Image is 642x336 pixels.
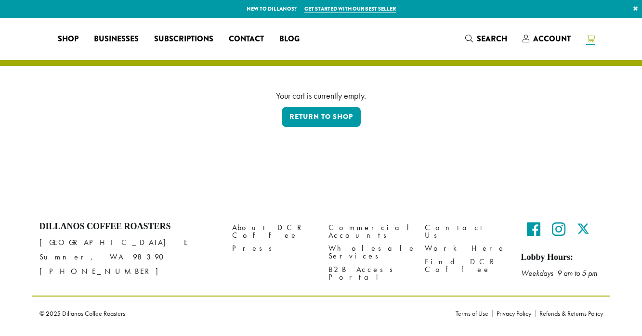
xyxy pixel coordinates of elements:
span: Businesses [94,33,139,45]
a: Find DCR Coffee [425,255,507,276]
span: Shop [58,33,79,45]
a: Commercial Accounts [328,221,410,242]
a: Search [458,31,515,47]
h4: Dillanos Coffee Roasters [39,221,218,232]
a: Contact Us [425,221,507,242]
span: Account [533,33,571,44]
span: Blog [279,33,300,45]
span: Search [477,33,507,44]
a: Wholesale Services [328,242,410,263]
h5: Lobby Hours: [521,252,603,263]
div: Your cart is currently empty. [47,89,596,102]
a: Terms of Use [456,310,492,317]
a: Refunds & Returns Policy [535,310,603,317]
a: Privacy Policy [492,310,535,317]
p: [GEOGRAPHIC_DATA] E Sumner, WA 98390 [PHONE_NUMBER] [39,235,218,279]
a: Work Here [425,242,507,255]
span: Contact [229,33,264,45]
a: Shop [50,31,86,47]
a: About DCR Coffee [232,221,314,242]
a: B2B Access Portal [328,263,410,284]
a: Get started with our best seller [304,5,396,13]
span: Subscriptions [154,33,213,45]
p: © 2025 Dillanos Coffee Roasters. [39,310,441,317]
a: Return to shop [282,107,361,127]
em: Weekdays 9 am to 5 pm [521,268,597,278]
a: Press [232,242,314,255]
